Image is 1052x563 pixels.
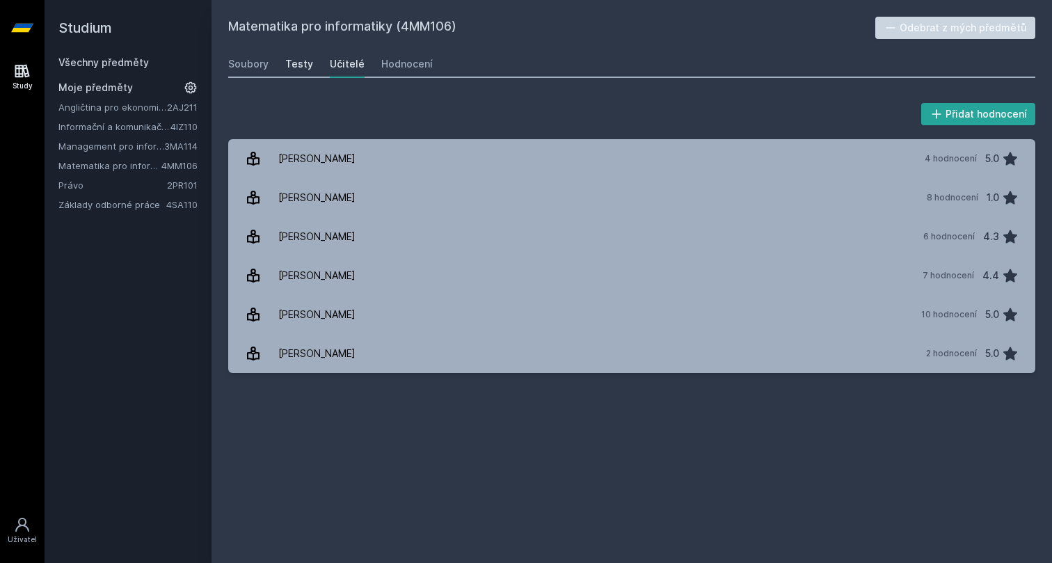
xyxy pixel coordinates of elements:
[3,56,42,98] a: Study
[330,57,365,71] div: Učitelé
[3,509,42,552] a: Uživatel
[164,141,198,152] a: 3MA114
[228,17,875,39] h2: Matematika pro informatiky (4MM106)
[58,100,167,114] a: Angličtina pro ekonomická studia 1 (B2/C1)
[167,180,198,191] a: 2PR101
[228,217,1035,256] a: [PERSON_NAME] 6 hodnocení 4.3
[381,50,433,78] a: Hodnocení
[278,145,356,173] div: [PERSON_NAME]
[921,309,977,320] div: 10 hodnocení
[58,56,149,68] a: Všechny předměty
[985,340,999,367] div: 5.0
[58,120,170,134] a: Informační a komunikační technologie
[166,199,198,210] a: 4SA110
[923,270,974,281] div: 7 hodnocení
[228,50,269,78] a: Soubory
[927,192,978,203] div: 8 hodnocení
[925,153,977,164] div: 4 hodnocení
[985,301,999,328] div: 5.0
[8,534,37,545] div: Uživatel
[228,295,1035,334] a: [PERSON_NAME] 10 hodnocení 5.0
[170,121,198,132] a: 4IZ110
[285,57,313,71] div: Testy
[923,231,975,242] div: 6 hodnocení
[987,184,999,212] div: 1.0
[161,160,198,171] a: 4MM106
[285,50,313,78] a: Testy
[58,81,133,95] span: Moje předměty
[58,159,161,173] a: Matematika pro informatiky
[278,301,356,328] div: [PERSON_NAME]
[228,256,1035,295] a: [PERSON_NAME] 7 hodnocení 4.4
[278,262,356,290] div: [PERSON_NAME]
[278,223,356,251] div: [PERSON_NAME]
[875,17,1036,39] button: Odebrat z mých předmětů
[278,184,356,212] div: [PERSON_NAME]
[278,340,356,367] div: [PERSON_NAME]
[228,178,1035,217] a: [PERSON_NAME] 8 hodnocení 1.0
[228,139,1035,178] a: [PERSON_NAME] 4 hodnocení 5.0
[228,57,269,71] div: Soubory
[228,334,1035,373] a: [PERSON_NAME] 2 hodnocení 5.0
[982,262,999,290] div: 4.4
[13,81,33,91] div: Study
[921,103,1036,125] button: Přidat hodnocení
[58,198,166,212] a: Základy odborné práce
[985,145,999,173] div: 5.0
[926,348,977,359] div: 2 hodnocení
[167,102,198,113] a: 2AJ211
[58,139,164,153] a: Management pro informatiky a statistiky
[58,178,167,192] a: Právo
[381,57,433,71] div: Hodnocení
[330,50,365,78] a: Učitelé
[983,223,999,251] div: 4.3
